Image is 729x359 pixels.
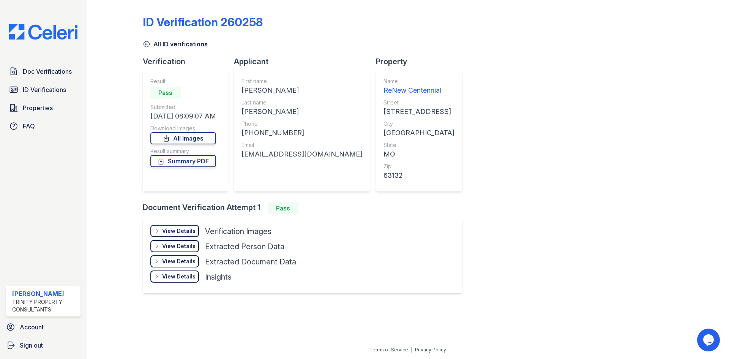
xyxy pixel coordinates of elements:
a: All ID verifications [143,40,208,49]
div: First name [241,77,362,85]
div: Street [383,99,454,106]
a: Properties [6,100,80,115]
a: Summary PDF [150,155,216,167]
div: Extracted Person Data [205,241,284,252]
a: Doc Verifications [6,64,80,79]
img: CE_Logo_Blue-a8612792a0a2168367f1c8372b55b34899dd931a85d93a1a3d3e32e68fde9ad4.png [3,24,84,40]
a: ID Verifications [6,82,80,97]
div: [EMAIL_ADDRESS][DOMAIN_NAME] [241,149,362,160]
div: Document Verification Attempt 1 [143,202,468,214]
div: [GEOGRAPHIC_DATA] [383,128,454,138]
iframe: chat widget [697,329,721,351]
div: Verification Images [205,226,271,237]
div: Download Images [150,125,216,132]
div: 63132 [383,170,454,181]
a: Account [3,319,84,335]
div: Pass [268,202,298,214]
div: Result summary [150,147,216,155]
div: Name [383,77,454,85]
div: Pass [150,87,181,99]
div: ReNew Centennial [383,85,454,96]
div: [PERSON_NAME] [241,85,362,96]
div: [STREET_ADDRESS] [383,106,454,117]
div: Phone [241,120,362,128]
div: Zip [383,163,454,170]
span: FAQ [23,122,35,131]
div: City [383,120,454,128]
span: Properties [23,103,53,112]
div: Email [241,141,362,149]
span: Doc Verifications [23,67,72,76]
div: State [383,141,454,149]
div: [DATE] 08:09:07 AM [150,111,216,122]
div: Property [376,56,468,67]
div: Applicant [234,56,376,67]
div: [PERSON_NAME] [12,289,77,298]
a: Name ReNew Centennial [383,77,454,96]
span: ID Verifications [23,85,66,94]
a: Terms of Service [369,347,408,353]
div: Extracted Document Data [205,256,296,267]
a: Sign out [3,338,84,353]
a: Privacy Policy [415,347,446,353]
a: FAQ [6,119,80,134]
div: | [411,347,412,353]
div: View Details [162,273,196,280]
div: View Details [162,242,196,250]
div: View Details [162,258,196,265]
div: [PERSON_NAME] [241,106,362,117]
div: ID Verification 260258 [143,15,263,29]
span: Sign out [20,341,43,350]
div: Verification [143,56,234,67]
div: [PHONE_NUMBER] [241,128,362,138]
div: Trinity Property Consultants [12,298,77,313]
div: Submitted [150,103,216,111]
span: Account [20,323,44,332]
div: Result [150,77,216,85]
div: View Details [162,227,196,235]
div: Last name [241,99,362,106]
a: All Images [150,132,216,144]
div: Insights [205,272,232,282]
div: MO [383,149,454,160]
